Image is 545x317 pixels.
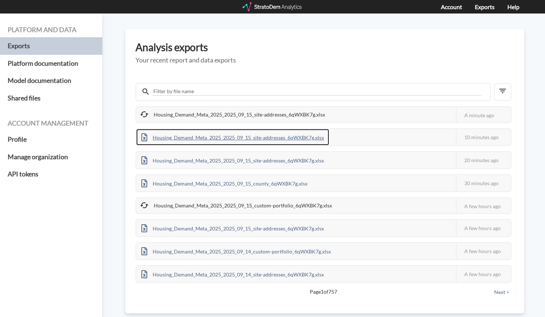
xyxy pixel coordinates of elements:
[456,220,511,236] div: A few hours ago
[456,198,511,214] div: A few hours ago
[8,26,95,34] h4: Platform and data
[136,179,313,186] a: Housing_Demand_Meta_2025_2025_09_15_county_6qWXBK7g.xlsx
[456,129,511,145] div: 10 minutes ago
[8,89,95,107] a: Shared files
[456,266,511,282] div: A few hours ago
[136,57,514,64] h5: Your recent report and data exports
[136,129,329,145] div: Housing_Demand_Meta_2025_2025_09_15_site-addresses_6qWXBK7g.xlsx
[161,288,486,295] span: Page 1 of 757
[136,220,329,236] div: Housing_Demand_Meta_2025_2025_09_15_site-addresses_6qWXBK7g.xlsx
[136,247,336,253] a: Housing_Demand_Meta_2025_2025_09_14_custom-portfolio_6qWXBK7g.xlsx
[8,55,95,72] a: Platform documentation
[136,224,329,230] a: Housing_Demand_Meta_2025_2025_09_15_site-addresses_6qWXBK7g.xlsx
[136,270,329,276] a: Housing_Demand_Meta_2025_2025_09_14_site-addresses_6qWXBK7g.xlsx
[136,175,313,191] div: Housing_Demand_Meta_2025_2025_09_15_county_6qWXBK7g.xlsx
[8,148,95,166] a: Manage organization
[136,42,514,53] h3: Analysis exports
[492,288,511,296] button: Next >
[136,107,330,122] div: Housing_Demand_Meta_2025_2025_09_15_site-addresses_6qWXBK7g.xlsx
[507,3,519,10] a: Help
[136,243,336,259] div: Housing_Demand_Meta_2025_2025_09_14_custom-portfolio_6qWXBK7g.xlsx
[136,198,337,213] div: Housing_Demand_Meta_2025_2025_09_15_custom-portfolio_6qWXBK7g.xlsx
[456,243,511,259] div: A few hours ago
[136,266,329,282] div: Housing_Demand_Meta_2025_2025_09_14_site-addresses_6qWXBK7g.xlsx
[441,3,462,10] a: Account
[136,152,329,168] div: Housing_Demand_Meta_2025_2025_09_15_site-addresses_6qWXBK7g.xlsx
[456,152,511,168] div: 20 minutes ago
[153,87,481,96] input: Filter by file name
[8,131,95,148] a: Profile
[8,165,95,183] a: API tokens
[456,175,511,191] div: 30 minutes ago
[456,107,511,123] div: A minute ago
[8,72,95,89] a: Model documentation
[8,120,95,127] h4: Account management
[136,133,329,140] a: Housing_Demand_Meta_2025_2025_09_15_site-addresses_6qWXBK7g.xlsx
[475,3,495,10] a: Exports
[136,156,329,163] a: Housing_Demand_Meta_2025_2025_09_15_site-addresses_6qWXBK7g.xlsx
[8,37,95,55] a: Exports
